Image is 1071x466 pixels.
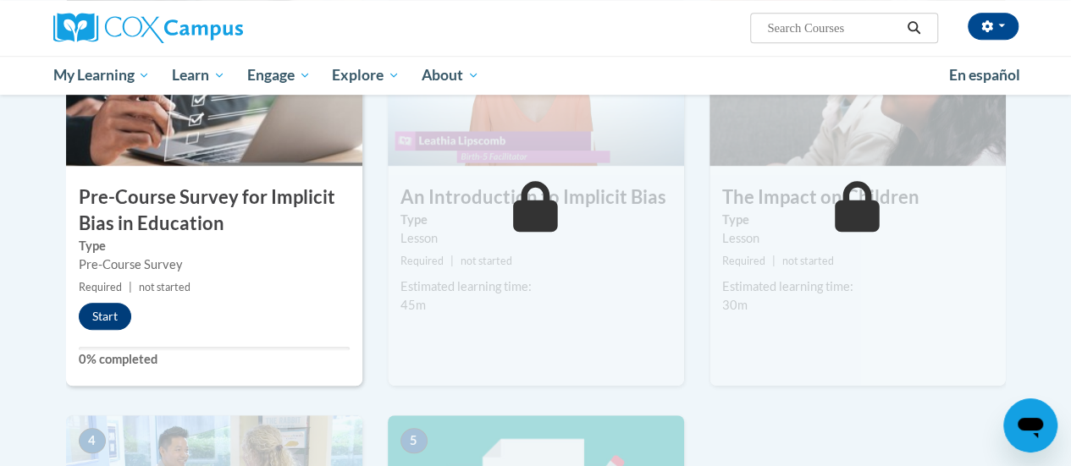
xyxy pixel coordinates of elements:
input: Search Courses [765,18,901,38]
div: Main menu [41,56,1031,95]
span: 4 [79,428,106,453]
span: 30m [722,298,748,312]
span: Required [400,255,444,267]
iframe: Button to launch messaging window [1003,398,1057,452]
label: 0% completed [79,350,350,369]
span: 5 [400,428,428,453]
img: Cox Campus [53,13,243,43]
div: Estimated learning time: [400,277,671,296]
a: About [411,56,490,95]
span: Required [79,281,122,293]
h3: The Impact on Children [709,184,1006,211]
span: My Learning [52,65,150,85]
span: not started [461,255,512,267]
a: En español [938,58,1031,93]
button: Search [901,18,926,38]
div: Pre-Course Survey [79,255,350,274]
span: About [422,65,479,85]
a: My Learning [42,56,162,95]
span: En español [949,66,1020,84]
span: Explore [332,65,400,85]
div: Lesson [722,229,993,248]
div: Lesson [400,229,671,248]
span: | [129,281,132,293]
button: Start [79,303,131,330]
span: Engage [247,65,311,85]
label: Type [79,237,350,255]
span: not started [139,281,190,293]
label: Type [722,211,993,229]
span: Learn [172,65,225,85]
div: Estimated learning time: [722,277,993,296]
h3: An Introduction to Implicit Bias [388,184,684,211]
h3: Pre-Course Survey for Implicit Bias in Education [66,184,362,237]
span: | [772,255,776,267]
a: Engage [236,56,322,95]
label: Type [400,211,671,229]
span: Required [722,255,765,267]
a: Learn [161,56,236,95]
span: not started [782,255,834,267]
a: Cox Campus [53,13,358,43]
a: Explore [321,56,411,95]
button: Account Settings [968,13,1019,40]
span: | [450,255,454,267]
span: 45m [400,298,426,312]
